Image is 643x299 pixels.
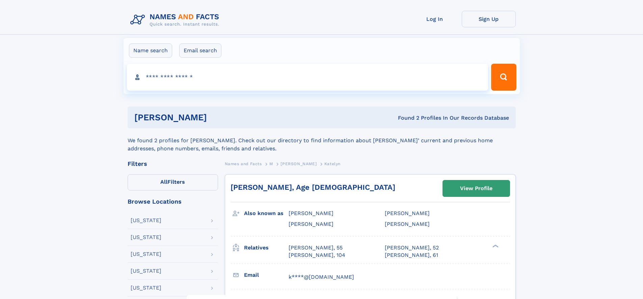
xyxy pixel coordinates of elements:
[460,181,492,196] div: View Profile
[324,161,341,166] span: Katelyn
[131,251,161,257] div: [US_STATE]
[385,221,430,227] span: [PERSON_NAME]
[128,161,218,167] div: Filters
[160,179,167,185] span: All
[128,199,218,205] div: Browse Locations
[443,180,510,197] a: View Profile
[131,235,161,240] div: [US_STATE]
[289,221,333,227] span: [PERSON_NAME]
[462,11,516,27] a: Sign Up
[491,244,499,248] div: ❯
[134,113,302,122] h1: [PERSON_NAME]
[131,218,161,223] div: [US_STATE]
[385,210,430,216] span: [PERSON_NAME]
[280,161,317,166] span: [PERSON_NAME]
[269,159,273,168] a: M
[128,11,225,29] img: Logo Names and Facts
[128,128,516,153] div: We found 2 profiles for [PERSON_NAME]. Check out our directory to find information about [PERSON_...
[231,183,395,191] a: [PERSON_NAME], Age [DEMOGRAPHIC_DATA]
[385,251,438,259] a: [PERSON_NAME], 61
[385,244,439,251] a: [PERSON_NAME], 52
[302,114,509,122] div: Found 2 Profiles In Our Records Database
[289,244,343,251] a: [PERSON_NAME], 55
[127,64,488,91] input: search input
[129,43,172,58] label: Name search
[179,43,221,58] label: Email search
[289,210,333,216] span: [PERSON_NAME]
[269,161,273,166] span: M
[225,159,262,168] a: Names and Facts
[244,269,289,281] h3: Email
[280,159,317,168] a: [PERSON_NAME]
[244,242,289,253] h3: Relatives
[491,64,516,91] button: Search Button
[128,174,218,190] label: Filters
[131,268,161,274] div: [US_STATE]
[289,251,345,259] a: [PERSON_NAME], 104
[408,11,462,27] a: Log In
[244,208,289,219] h3: Also known as
[131,285,161,291] div: [US_STATE]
